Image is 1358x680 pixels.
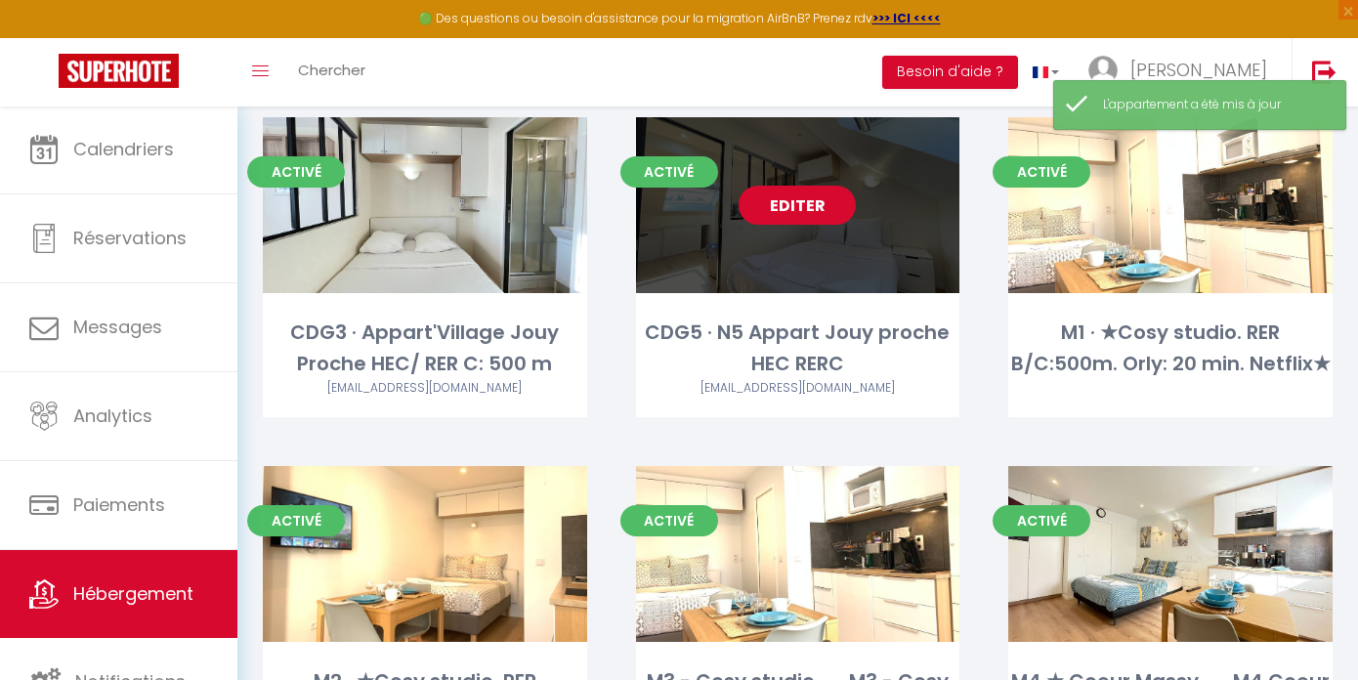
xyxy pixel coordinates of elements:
[73,315,162,339] span: Messages
[73,137,174,161] span: Calendriers
[298,60,365,80] span: Chercher
[283,38,380,106] a: Chercher
[1130,58,1267,82] span: [PERSON_NAME]
[73,581,193,606] span: Hébergement
[73,492,165,517] span: Paiements
[1008,318,1333,379] div: M1 · ★Cosy studio. RER B/C:500m. Orly: 20 min. Netflix★
[263,318,587,379] div: CDG3 · Appart'Village Jouy Proche HEC/ RER C: 500 m
[620,505,718,536] span: Activé
[1088,56,1118,85] img: ...
[636,379,960,398] div: Airbnb
[1312,60,1337,84] img: logout
[993,156,1090,188] span: Activé
[1074,38,1292,106] a: ... [PERSON_NAME]
[247,156,345,188] span: Activé
[1103,96,1326,114] div: L'appartement a été mis à jour
[73,404,152,428] span: Analytics
[620,156,718,188] span: Activé
[59,54,179,88] img: Super Booking
[993,505,1090,536] span: Activé
[882,56,1018,89] button: Besoin d'aide ?
[263,379,587,398] div: Airbnb
[247,505,345,536] span: Activé
[636,318,960,379] div: CDG5 · N5 Appart Jouy proche HEC RERC
[739,186,856,225] a: Editer
[73,226,187,250] span: Réservations
[872,10,941,26] a: >>> ICI <<<<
